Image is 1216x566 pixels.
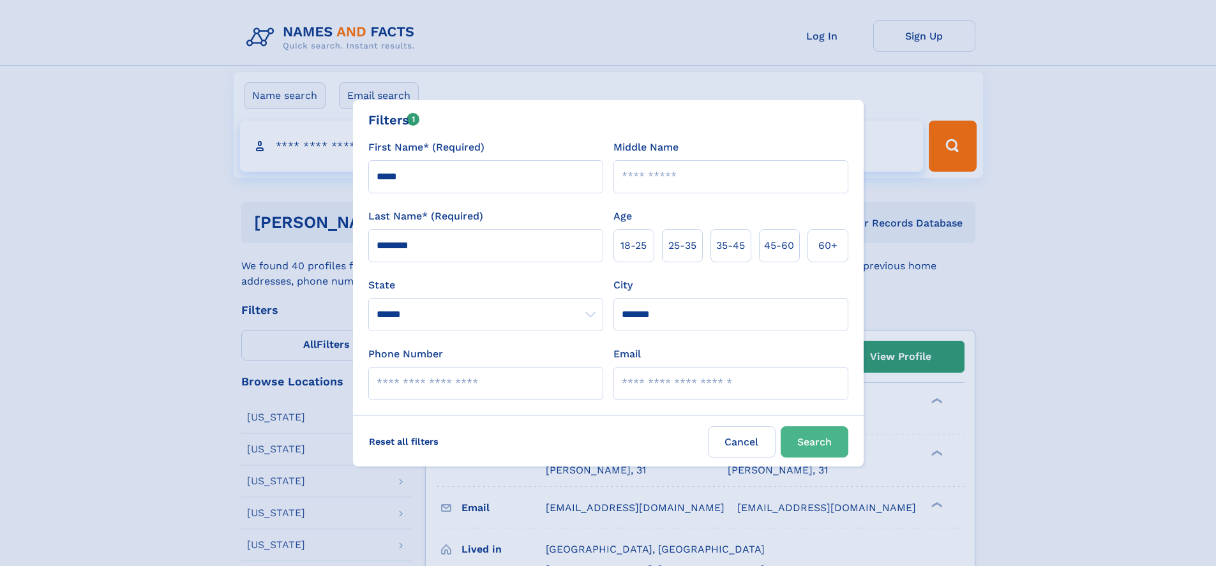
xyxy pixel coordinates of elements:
[613,209,632,224] label: Age
[613,346,641,362] label: Email
[781,426,848,458] button: Search
[708,426,776,458] label: Cancel
[818,238,837,253] span: 60+
[613,140,679,155] label: Middle Name
[361,426,447,457] label: Reset all filters
[368,346,443,362] label: Phone Number
[368,110,420,130] div: Filters
[368,278,603,293] label: State
[764,238,794,253] span: 45‑60
[668,238,696,253] span: 25‑35
[716,238,745,253] span: 35‑45
[368,140,484,155] label: First Name* (Required)
[620,238,647,253] span: 18‑25
[613,278,633,293] label: City
[368,209,483,224] label: Last Name* (Required)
